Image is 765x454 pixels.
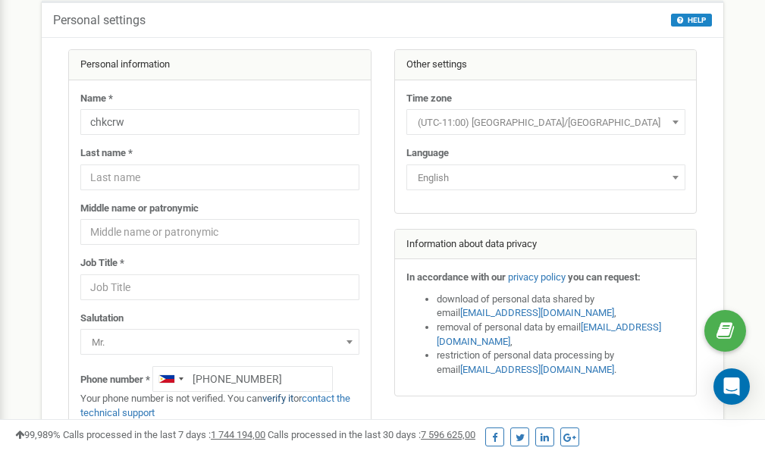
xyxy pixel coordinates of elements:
[80,164,359,190] input: Last name
[80,92,113,106] label: Name *
[80,329,359,355] span: Mr.
[406,92,452,106] label: Time zone
[53,14,146,27] h5: Personal settings
[80,312,124,326] label: Salutation
[395,230,697,260] div: Information about data privacy
[80,393,350,418] a: contact the technical support
[412,168,680,189] span: English
[412,112,680,133] span: (UTC-11:00) Pacific/Midway
[262,393,293,404] a: verify it
[153,367,188,391] div: Telephone country code
[80,146,133,161] label: Last name *
[63,429,265,440] span: Calls processed in the last 7 days :
[713,368,750,405] div: Open Intercom Messenger
[437,321,661,347] a: [EMAIL_ADDRESS][DOMAIN_NAME]
[211,429,265,440] u: 1 744 194,00
[406,164,685,190] span: English
[80,202,199,216] label: Middle name or patronymic
[671,14,712,27] button: HELP
[15,429,61,440] span: 99,989%
[460,307,614,318] a: [EMAIL_ADDRESS][DOMAIN_NAME]
[80,256,124,271] label: Job Title *
[152,366,333,392] input: +1-800-555-55-55
[86,332,354,353] span: Mr.
[568,271,641,283] strong: you can request:
[80,109,359,135] input: Name
[508,271,566,283] a: privacy policy
[395,50,697,80] div: Other settings
[268,429,475,440] span: Calls processed in the last 30 days :
[406,146,449,161] label: Language
[421,429,475,440] u: 7 596 625,00
[80,274,359,300] input: Job Title
[406,109,685,135] span: (UTC-11:00) Pacific/Midway
[437,293,685,321] li: download of personal data shared by email ,
[69,50,371,80] div: Personal information
[437,349,685,377] li: restriction of personal data processing by email .
[80,219,359,245] input: Middle name or patronymic
[80,392,359,420] p: Your phone number is not verified. You can or
[406,271,506,283] strong: In accordance with our
[460,364,614,375] a: [EMAIL_ADDRESS][DOMAIN_NAME]
[80,373,150,387] label: Phone number *
[437,321,685,349] li: removal of personal data by email ,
